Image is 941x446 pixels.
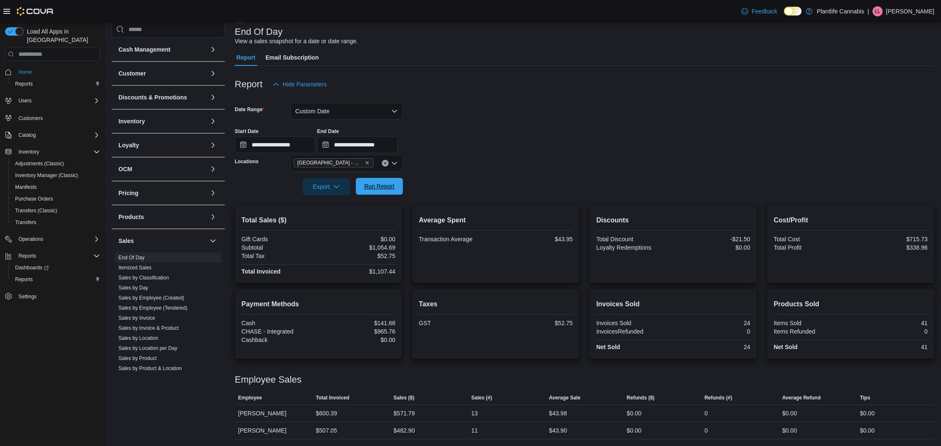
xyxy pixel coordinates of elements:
button: Sales [208,236,218,246]
a: End Of Day [118,255,145,261]
span: Manifests [15,184,37,190]
button: Sales [118,237,206,245]
h3: Employee Sales [235,375,302,385]
span: Adjustments (Classic) [12,159,100,169]
div: 41 [852,344,928,350]
button: Inventory [118,117,206,125]
a: Reports [12,79,36,89]
span: Average Sale [549,394,581,401]
button: OCM [118,165,206,173]
span: Sales ($) [394,394,414,401]
div: $43.90 [549,425,567,436]
p: Plantlife Cannabis [817,6,864,16]
span: Catalog [18,132,36,138]
div: $0.00 [782,425,797,436]
span: Transfers [15,219,36,226]
label: Start Date [235,128,259,135]
div: $52.75 [320,253,395,259]
div: [PERSON_NAME] [235,405,313,422]
span: Export [308,178,345,195]
h2: Average Spent [419,215,573,225]
button: Reports [8,78,103,90]
span: Sales by Product [118,355,157,362]
span: Email Subscription [265,49,319,66]
div: $1,107.44 [320,268,395,275]
span: Purchase Orders [15,196,53,202]
button: Catalog [2,129,103,141]
span: Settings [18,293,37,300]
span: Run Report [364,182,394,190]
div: $43.98 [549,408,567,418]
span: Report [237,49,255,66]
div: $571.79 [394,408,415,418]
div: Total Cost [774,236,849,243]
button: Users [2,95,103,107]
div: $0.00 [860,408,875,418]
a: Dashboards [12,263,52,273]
div: $52.75 [497,320,573,326]
div: 0 [704,408,708,418]
div: 0 [704,425,708,436]
button: Remove Calgary - Mahogany Market from selection in this group [365,160,370,165]
span: Catalog [15,130,100,140]
div: 41 [852,320,928,326]
div: InvoicesRefunded [596,328,671,335]
div: 24 [675,320,750,326]
span: Sales by Product & Location [118,365,182,372]
span: Sales by Invoice & Product [118,325,179,331]
span: Tips [860,394,870,401]
span: Inventory Manager (Classic) [15,172,78,179]
div: Items Refunded [774,328,849,335]
span: Manifests [12,182,100,192]
div: 24 [675,344,750,350]
h3: Inventory [118,117,145,125]
a: Inventory Manager (Classic) [12,170,81,180]
div: Transaction Average [419,236,494,243]
a: Settings [15,292,40,302]
h2: Taxes [419,299,573,309]
div: Total Profit [774,244,849,251]
a: Sales by Classification [118,275,169,281]
div: $141.68 [320,320,395,326]
button: Run Report [356,178,403,195]
button: Reports [8,274,103,285]
span: Feedback [752,7,777,16]
button: Reports [2,250,103,262]
strong: Total Invoiced [242,268,281,275]
div: [PERSON_NAME] [235,422,313,439]
a: Sales by Product [118,355,157,361]
h3: Pricing [118,189,138,197]
div: CHASE - Integrated [242,328,317,335]
button: Export [303,178,350,195]
span: Transfers [12,217,100,227]
span: Transfers (Classic) [12,206,100,216]
div: 0 [675,328,750,335]
div: $0.00 [860,425,875,436]
a: Transfers (Classic) [12,206,60,216]
span: Users [15,96,100,106]
div: 0 [852,328,928,335]
span: Load All Apps in [GEOGRAPHIC_DATA] [24,27,100,44]
a: Customers [15,113,46,123]
span: Sales by Day [118,284,148,291]
h2: Total Sales ($) [242,215,395,225]
div: Invoices Sold [596,320,671,326]
nav: Complex example [5,63,100,324]
span: Sales by Location per Day [118,345,177,352]
span: Employee [238,394,262,401]
button: Transfers (Classic) [8,205,103,216]
span: Dashboards [15,264,49,271]
div: Cashback [242,336,317,343]
span: Transfers (Classic) [15,207,57,214]
div: Total Discount [596,236,671,243]
span: Refunds ($) [627,394,654,401]
button: Inventory Manager (Classic) [8,170,103,181]
span: Sales by Location [118,335,158,342]
span: Itemized Sales [118,264,152,271]
span: Average Refund [782,394,821,401]
button: Products [118,213,206,221]
span: Reports [12,274,100,284]
h3: Report [235,79,263,89]
span: Sales by Employee (Created) [118,295,184,301]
